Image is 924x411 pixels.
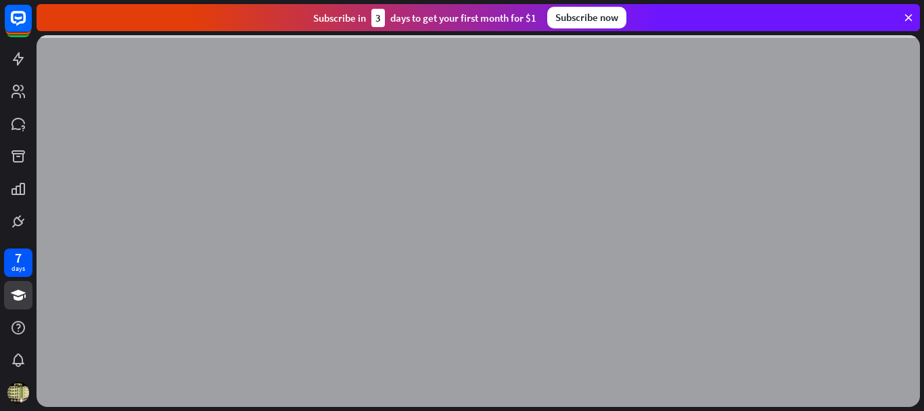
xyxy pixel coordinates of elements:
div: Subscribe now [547,7,626,28]
div: Subscribe in days to get your first month for $1 [313,9,536,27]
div: 7 [15,252,22,264]
div: days [11,264,25,274]
div: 3 [371,9,385,27]
a: 7 days [4,248,32,277]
